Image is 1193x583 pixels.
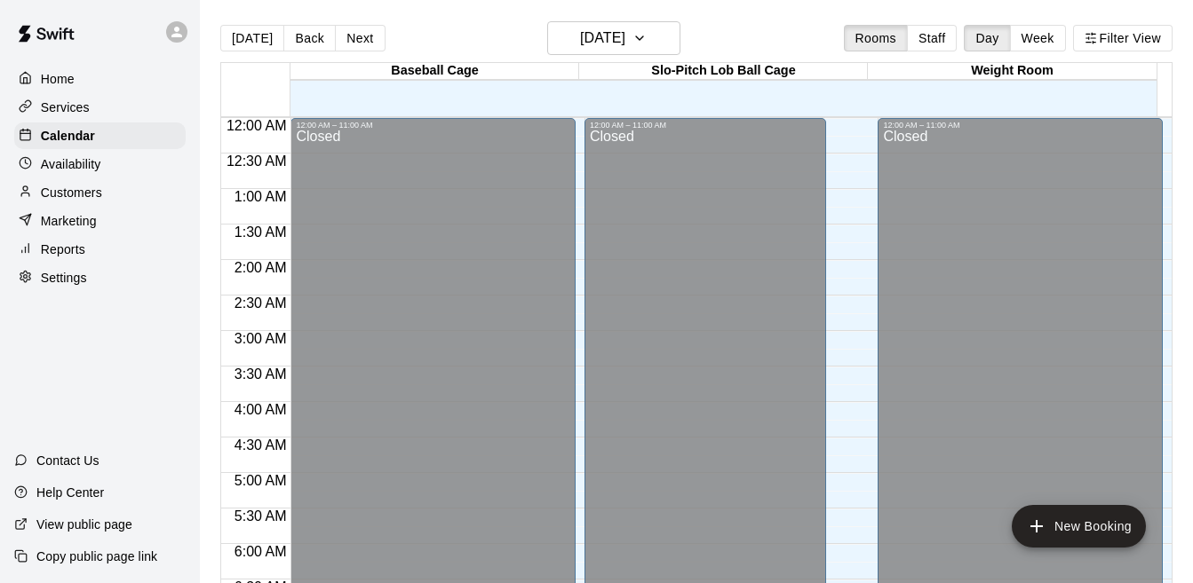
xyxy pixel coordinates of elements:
span: 5:00 AM [230,473,291,488]
span: 5:30 AM [230,508,291,524]
div: 12:00 AM – 11:00 AM [296,121,570,130]
p: View public page [36,516,132,533]
span: 12:00 AM [222,118,291,133]
button: Day [964,25,1010,51]
p: Calendar [41,127,95,145]
div: Weight Room [868,63,1157,80]
p: Settings [41,269,87,287]
button: Next [335,25,385,51]
div: Baseball Cage [290,63,579,80]
p: Help Center [36,484,104,501]
button: add [1012,505,1146,548]
button: [DATE] [547,21,680,55]
span: 12:30 AM [222,154,291,169]
span: 2:00 AM [230,260,291,275]
p: Home [41,70,75,88]
a: Home [14,66,186,92]
p: Marketing [41,212,97,230]
span: 3:00 AM [230,331,291,346]
span: 4:00 AM [230,402,291,417]
span: 4:30 AM [230,437,291,453]
p: Customers [41,184,102,201]
a: Reports [14,236,186,263]
span: 1:00 AM [230,189,291,204]
div: 12:00 AM – 11:00 AM [590,121,821,130]
button: Rooms [844,25,908,51]
h6: [DATE] [580,26,625,51]
span: 1:30 AM [230,225,291,240]
p: Reports [41,240,85,258]
button: Staff [907,25,958,51]
a: Marketing [14,208,186,234]
button: Week [1010,25,1066,51]
a: Availability [14,151,186,177]
div: 12:00 AM – 11:00 AM [883,121,1157,130]
span: 3:30 AM [230,366,291,382]
button: Filter View [1073,25,1173,51]
p: Availability [41,155,101,173]
span: 2:30 AM [230,295,291,311]
button: [DATE] [220,25,284,51]
p: Services [41,98,90,116]
a: Customers [14,179,186,206]
a: Services [14,94,186,121]
a: Calendar [14,122,186,149]
p: Copy public page link [36,548,157,565]
p: Contact Us [36,452,99,469]
span: 6:00 AM [230,544,291,559]
div: Slo-Pitch Lob Ball Cage [579,63,868,80]
button: Back [283,25,336,51]
a: Settings [14,264,186,291]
